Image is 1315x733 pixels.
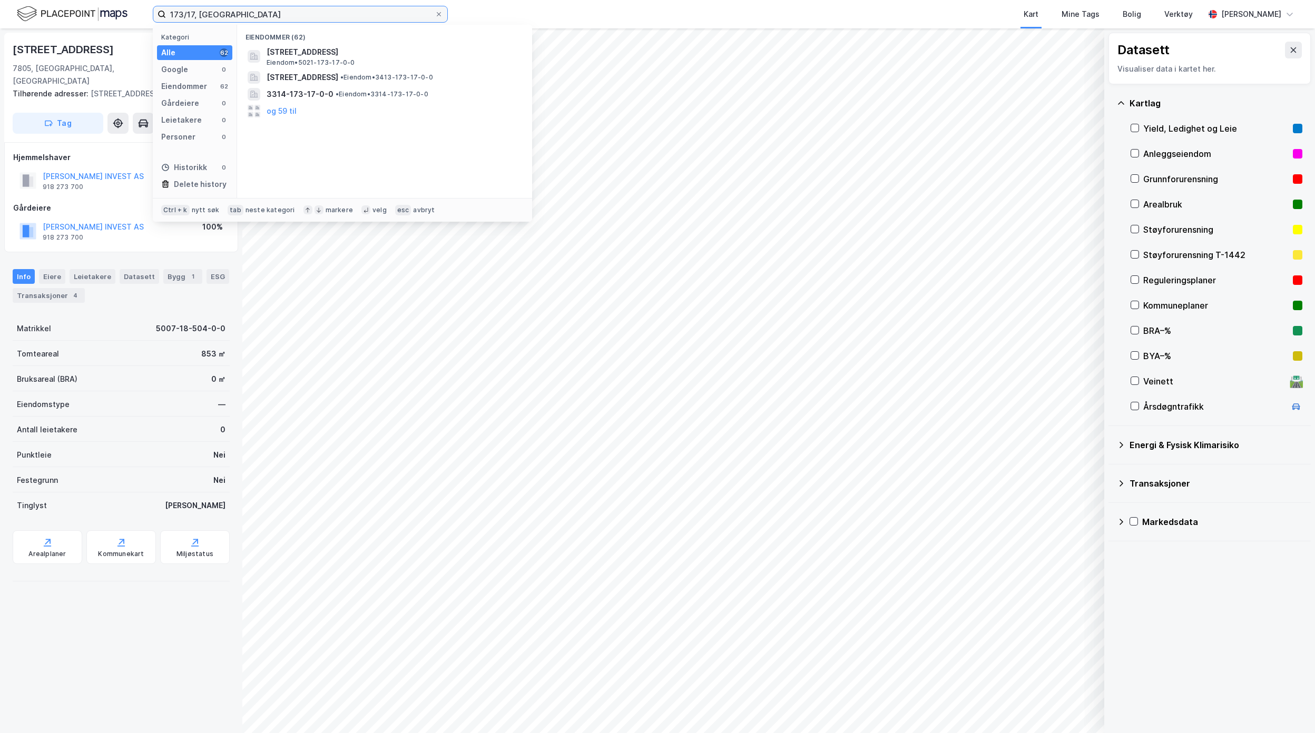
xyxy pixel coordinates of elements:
[1143,274,1289,286] div: Reguleringsplaner
[1143,147,1289,160] div: Anleggseiendom
[1262,682,1315,733] div: Kontrollprogram for chat
[70,290,81,301] div: 4
[120,269,159,284] div: Datasett
[267,58,355,67] span: Eiendom • 5021-173-17-0-0
[13,89,91,98] span: Tilhørende adresser:
[1221,8,1281,21] div: [PERSON_NAME]
[161,97,199,110] div: Gårdeiere
[17,322,51,335] div: Matrikkel
[1262,682,1315,733] iframe: Chat Widget
[13,87,221,100] div: [STREET_ADDRESS]
[161,161,207,174] div: Historikk
[1143,173,1289,185] div: Grunnforurensning
[156,322,225,335] div: 5007-18-504-0-0
[13,288,85,303] div: Transaksjoner
[413,206,435,214] div: avbryt
[1289,374,1303,388] div: 🛣️
[1143,249,1289,261] div: Støyforurensning T-1442
[13,151,229,164] div: Hjemmelshaver
[372,206,387,214] div: velg
[220,116,228,124] div: 0
[340,73,433,82] span: Eiendom • 3413-173-17-0-0
[161,114,202,126] div: Leietakere
[267,46,519,58] span: [STREET_ADDRESS]
[1062,8,1100,21] div: Mine Tags
[1123,8,1141,21] div: Bolig
[220,82,228,91] div: 62
[13,62,175,87] div: 7805, [GEOGRAPHIC_DATA], [GEOGRAPHIC_DATA]
[17,398,70,411] div: Eiendomstype
[1143,324,1289,337] div: BRA–%
[28,550,66,558] div: Arealplaner
[70,269,115,284] div: Leietakere
[43,233,83,242] div: 918 273 700
[17,499,47,512] div: Tinglyst
[201,348,225,360] div: 853 ㎡
[202,221,223,233] div: 100%
[220,99,228,107] div: 0
[161,33,232,41] div: Kategori
[161,63,188,76] div: Google
[1117,63,1302,75] div: Visualiser data i kartet her.
[13,202,229,214] div: Gårdeiere
[166,6,435,22] input: Søk på adresse, matrikkel, gårdeiere, leietakere eller personer
[220,133,228,141] div: 0
[326,206,353,214] div: markere
[1143,350,1289,362] div: BYA–%
[1117,42,1170,58] div: Datasett
[213,474,225,487] div: Nei
[220,48,228,57] div: 62
[174,178,227,191] div: Delete history
[188,271,198,282] div: 1
[336,90,339,98] span: •
[39,269,65,284] div: Eiere
[1130,97,1302,110] div: Kartlag
[13,113,103,134] button: Tag
[246,206,295,214] div: neste kategori
[161,205,190,215] div: Ctrl + k
[220,163,228,172] div: 0
[1143,299,1289,312] div: Kommuneplaner
[17,348,59,360] div: Tomteareal
[213,449,225,461] div: Nei
[211,373,225,385] div: 0 ㎡
[192,206,220,214] div: nytt søk
[207,269,229,284] div: ESG
[228,205,243,215] div: tab
[1142,516,1302,528] div: Markedsdata
[17,5,127,23] img: logo.f888ab2527a4732fd821a326f86c7f29.svg
[220,423,225,436] div: 0
[1130,439,1302,451] div: Energi & Fysisk Klimarisiko
[1143,375,1285,388] div: Veinett
[17,474,58,487] div: Festegrunn
[98,550,144,558] div: Kommunekart
[13,41,116,58] div: [STREET_ADDRESS]
[17,423,77,436] div: Antall leietakere
[1143,198,1289,211] div: Arealbruk
[1143,400,1285,413] div: Årsdøgntrafikk
[1143,122,1289,135] div: Yield, Ledighet og Leie
[165,499,225,512] div: [PERSON_NAME]
[17,449,52,461] div: Punktleie
[13,269,35,284] div: Info
[1164,8,1193,21] div: Verktøy
[161,131,195,143] div: Personer
[237,25,532,44] div: Eiendommer (62)
[218,398,225,411] div: —
[1143,223,1289,236] div: Støyforurensning
[336,90,428,98] span: Eiendom • 3314-173-17-0-0
[267,105,297,117] button: og 59 til
[267,88,333,101] span: 3314-173-17-0-0
[161,46,175,59] div: Alle
[163,269,202,284] div: Bygg
[395,205,411,215] div: esc
[1130,477,1302,490] div: Transaksjoner
[340,73,344,81] span: •
[1024,8,1038,21] div: Kart
[43,183,83,191] div: 918 273 700
[161,80,207,93] div: Eiendommer
[176,550,213,558] div: Miljøstatus
[220,65,228,74] div: 0
[267,71,338,84] span: [STREET_ADDRESS]
[17,373,77,385] div: Bruksareal (BRA)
